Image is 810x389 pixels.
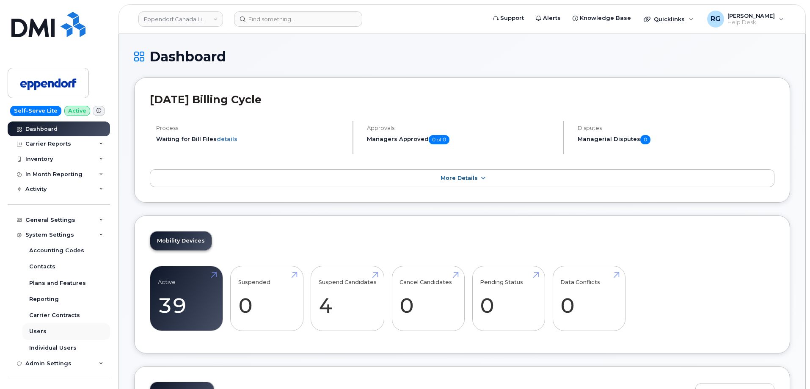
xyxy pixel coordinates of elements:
a: Data Conflicts 0 [560,270,617,326]
span: 0 of 0 [429,135,449,144]
a: Suspend Candidates 4 [319,270,377,326]
a: Mobility Devices [150,232,212,250]
a: Cancel Candidates 0 [399,270,457,326]
li: Waiting for Bill Files [156,135,345,143]
a: Suspended 0 [238,270,295,326]
h1: Dashboard [134,49,790,64]
h2: [DATE] Billing Cycle [150,93,774,106]
span: 0 [640,135,650,144]
h5: Managerial Disputes [578,135,774,144]
a: Active 39 [158,270,215,326]
h5: Managers Approved [367,135,556,144]
h4: Approvals [367,125,556,131]
a: Pending Status 0 [480,270,537,326]
h4: Disputes [578,125,774,131]
h4: Process [156,125,345,131]
a: details [217,135,237,142]
span: More Details [441,175,478,181]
